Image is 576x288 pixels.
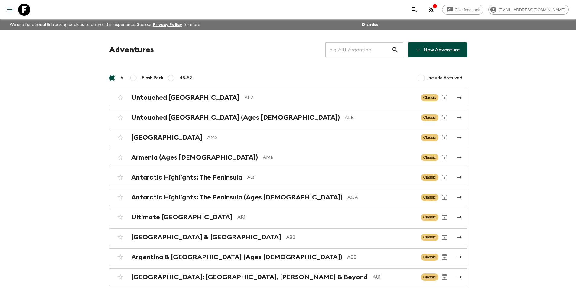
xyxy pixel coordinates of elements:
[347,194,416,201] p: AQA
[131,213,233,221] h2: Ultimate [GEOGRAPHIC_DATA]
[109,189,467,206] a: Antarctic Highlights: The Peninsula (Ages [DEMOGRAPHIC_DATA])AQAClassicArchive
[408,4,420,16] button: search adventures
[438,251,451,263] button: Archive
[438,231,451,243] button: Archive
[438,151,451,163] button: Archive
[207,134,416,141] p: AM2
[109,89,467,106] a: Untouched [GEOGRAPHIC_DATA]AL2ClassicArchive
[131,233,281,241] h2: [GEOGRAPHIC_DATA] & [GEOGRAPHIC_DATA]
[109,109,467,126] a: Untouched [GEOGRAPHIC_DATA] (Ages [DEMOGRAPHIC_DATA])ALBClassicArchive
[421,194,438,201] span: Classic
[427,75,462,81] span: Include Archived
[347,254,416,261] p: ABB
[247,174,416,181] p: AQ1
[109,268,467,286] a: [GEOGRAPHIC_DATA]: [GEOGRAPHIC_DATA], [PERSON_NAME] & BeyondAU1ClassicArchive
[109,248,467,266] a: Argentina & [GEOGRAPHIC_DATA] (Ages [DEMOGRAPHIC_DATA])ABBClassicArchive
[421,273,438,281] span: Classic
[180,75,192,81] span: 45-59
[360,21,380,29] button: Dismiss
[442,5,483,15] a: Give feedback
[131,253,342,261] h2: Argentina & [GEOGRAPHIC_DATA] (Ages [DEMOGRAPHIC_DATA])
[131,193,343,201] h2: Antarctic Highlights: The Peninsula (Ages [DEMOGRAPHIC_DATA])
[421,174,438,181] span: Classic
[142,75,164,81] span: Flash Pack
[109,44,154,56] h1: Adventures
[438,131,451,144] button: Archive
[131,173,242,181] h2: Antarctic Highlights: The Peninsula
[109,149,467,166] a: Armenia (Ages [DEMOGRAPHIC_DATA])AMBClassicArchive
[488,5,569,15] div: [EMAIL_ADDRESS][DOMAIN_NAME]
[131,154,258,161] h2: Armenia (Ages [DEMOGRAPHIC_DATA])
[109,129,467,146] a: [GEOGRAPHIC_DATA]AM2ClassicArchive
[120,75,126,81] span: All
[109,209,467,226] a: Ultimate [GEOGRAPHIC_DATA]AR1ClassicArchive
[438,211,451,223] button: Archive
[263,154,416,161] p: AMB
[244,94,416,101] p: AL2
[438,112,451,124] button: Archive
[4,4,16,16] button: menu
[438,271,451,283] button: Archive
[237,214,416,221] p: AR1
[421,254,438,261] span: Classic
[153,23,182,27] a: Privacy Policy
[438,191,451,203] button: Archive
[325,41,392,58] input: e.g. AR1, Argentina
[495,8,568,12] span: [EMAIL_ADDRESS][DOMAIN_NAME]
[109,169,467,186] a: Antarctic Highlights: The PeninsulaAQ1ClassicArchive
[286,234,416,241] p: AB2
[408,42,467,57] a: New Adventure
[345,114,416,121] p: ALB
[451,8,483,12] span: Give feedback
[7,19,203,30] p: We use functional & tracking cookies to deliver this experience. See our for more.
[131,114,340,121] h2: Untouched [GEOGRAPHIC_DATA] (Ages [DEMOGRAPHIC_DATA])
[131,134,202,141] h2: [GEOGRAPHIC_DATA]
[421,154,438,161] span: Classic
[421,94,438,101] span: Classic
[131,273,368,281] h2: [GEOGRAPHIC_DATA]: [GEOGRAPHIC_DATA], [PERSON_NAME] & Beyond
[421,134,438,141] span: Classic
[421,114,438,121] span: Classic
[421,214,438,221] span: Classic
[373,273,416,281] p: AU1
[421,234,438,241] span: Classic
[438,171,451,183] button: Archive
[438,92,451,104] button: Archive
[131,94,239,102] h2: Untouched [GEOGRAPHIC_DATA]
[109,228,467,246] a: [GEOGRAPHIC_DATA] & [GEOGRAPHIC_DATA]AB2ClassicArchive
